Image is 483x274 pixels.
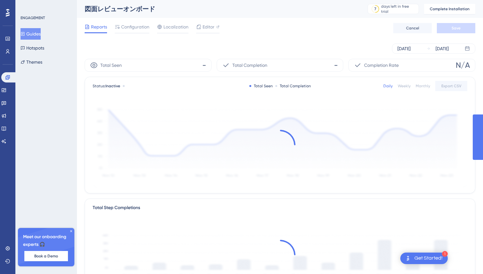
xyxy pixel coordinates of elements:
div: ENGAGEMENT [21,15,45,20]
span: Meet our onboarding experts 🎧 [23,233,69,248]
div: Open Get Started! checklist, remaining modules: 1 [400,253,448,264]
span: Reports [91,23,107,31]
button: Guides [21,28,41,40]
span: N/A [456,60,470,70]
div: Total Step Completions [93,204,140,212]
span: Complete Installation [430,6,470,12]
span: Book a Demo [34,254,58,259]
div: 7 [374,6,376,12]
div: Daily [383,83,393,89]
div: Total Seen [249,83,273,89]
span: Total Seen [100,61,122,69]
div: Monthly [416,83,430,89]
span: Completion Rate [364,61,399,69]
span: Total Completion [232,61,267,69]
button: Export CSV [435,81,467,91]
button: Themes [21,56,42,68]
span: Inactive [105,84,120,88]
span: - [334,60,338,70]
div: [DATE] [436,45,449,52]
div: [DATE] [397,45,411,52]
button: Book a Demo [24,251,68,261]
img: launcher-image-alternative-text [404,254,412,262]
div: Weekly [398,83,411,89]
button: Save [437,23,475,33]
span: Save [452,26,461,31]
span: - [202,60,206,70]
button: Complete Installation [424,4,475,14]
div: 1 [442,251,448,257]
span: Localization [163,23,188,31]
div: Total Completion [275,83,311,89]
span: Configuration [121,23,149,31]
div: Get Started! [414,255,443,262]
span: Export CSV [441,83,462,89]
button: Cancel [393,23,432,33]
div: 図面レビューオンボード [85,4,352,13]
div: days left in free trial [381,4,417,14]
span: Status: [93,83,120,89]
span: Editor [203,23,214,31]
button: Hotspots [21,42,44,54]
iframe: UserGuiding AI Assistant Launcher [456,249,475,268]
span: Cancel [406,26,419,31]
